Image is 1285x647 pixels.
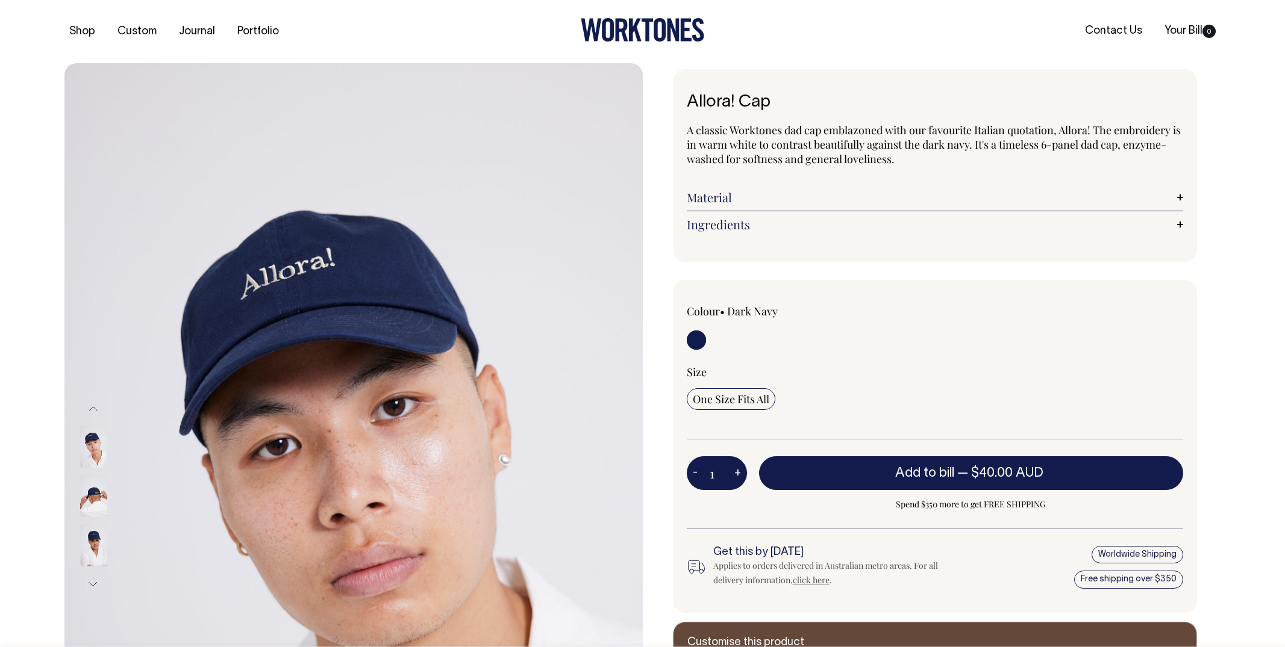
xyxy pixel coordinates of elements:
[687,365,1183,379] div: Size
[64,22,100,42] a: Shop
[80,475,107,517] img: dark-navy
[80,426,107,468] img: dark-navy
[727,304,778,318] label: Dark Navy
[728,461,747,485] button: +
[687,304,886,318] div: Colour
[759,456,1183,490] button: Add to bill —$40.00 AUD
[687,461,704,485] button: -
[720,304,725,318] span: •
[174,22,220,42] a: Journal
[687,217,1183,232] a: Ingredients
[84,395,102,423] button: Previous
[233,22,284,42] a: Portfolio
[693,392,769,406] span: One Size Fits All
[1202,25,1216,38] span: 0
[687,190,1183,205] a: Material
[713,546,958,559] h6: Get this by [DATE]
[687,93,1183,112] h1: Allora! Cap
[1080,21,1147,41] a: Contact Us
[113,22,161,42] a: Custom
[1160,21,1221,41] a: Your Bill0
[957,467,1046,479] span: —
[971,467,1043,479] span: $40.00 AUD
[84,571,102,598] button: Next
[713,559,958,587] div: Applies to orders delivered in Australian metro areas. For all delivery information, .
[895,467,954,479] span: Add to bill
[687,388,775,410] input: One Size Fits All
[80,524,107,566] img: dark-navy
[793,574,830,586] a: click here
[759,497,1183,512] span: Spend $350 more to get FREE SHIPPING
[687,123,1183,166] p: A classic Worktones dad cap emblazoned with our favourite Italian quotation, Allora! The embroide...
